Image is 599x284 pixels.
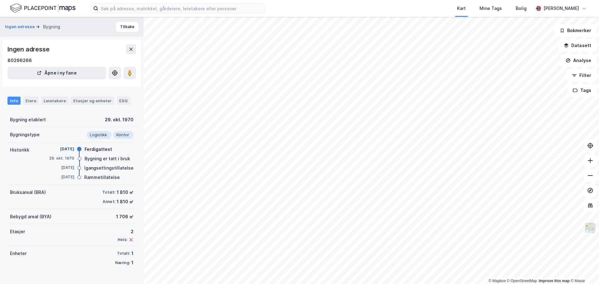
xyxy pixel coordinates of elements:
button: Filter [567,69,597,82]
div: Mine Tags [480,5,502,12]
input: Søk på adresse, matrikkel, gårdeiere, leietakere eller personer [98,4,265,13]
div: Bolig [516,5,527,12]
div: Annet: [103,199,115,204]
button: Tilbake [116,22,139,32]
img: logo.f888ab2527a4732fd821a326f86c7f29.svg [10,3,75,14]
button: Bokmerker [554,24,597,37]
div: Rammetillatelse [84,174,120,181]
button: Datasett [558,39,597,52]
div: Etasjer og enheter [73,98,112,103]
div: [DATE] [49,146,74,152]
div: Heis: [118,237,127,242]
div: Bygning [43,23,60,31]
div: 80296266 [7,57,32,64]
div: Totalt: [117,251,130,256]
a: Mapbox [489,279,506,283]
button: Åpne i ny fane [7,67,106,79]
div: 1 [131,259,134,267]
div: Kart [457,5,466,12]
div: 1 [131,250,134,257]
div: Totalt: [102,190,115,195]
div: Bygning etablert [10,116,46,123]
button: Analyse [560,54,597,67]
div: Eiere [23,97,39,105]
div: 2 [118,228,134,235]
div: 29. okt. 1970 [105,116,134,123]
img: Z [584,222,596,234]
a: Improve this map [539,279,570,283]
button: Ingen adresse [5,24,36,30]
div: Ferdigattest [85,146,112,153]
div: 1 810 ㎡ [117,198,134,205]
div: 1 706 ㎡ [116,213,134,220]
div: 1 810 ㎡ [117,189,134,196]
div: Etasjer [10,228,25,235]
div: ESG [117,97,130,105]
div: [PERSON_NAME] [543,5,579,12]
div: Bebygd areal (BYA) [10,213,51,220]
a: OpenStreetMap [507,279,537,283]
div: Igangsettingstillatelse [84,164,134,172]
div: Leietakere [41,97,68,105]
div: Enheter [10,250,27,257]
button: Tags [567,84,597,97]
div: Ingen adresse [7,44,51,54]
div: [DATE] [49,165,74,171]
iframe: Chat Widget [568,254,599,284]
div: Bygning er tatt i bruk [85,155,130,162]
div: Bygningstype [10,131,40,138]
div: Bruksareal (BRA) [10,189,46,196]
div: Info [7,97,21,105]
div: Kontrollprogram for chat [568,254,599,284]
div: Historikk [10,146,29,154]
div: 29. okt. 1970 [49,156,75,161]
div: Næring: [115,260,130,265]
div: [DATE] [49,174,74,180]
